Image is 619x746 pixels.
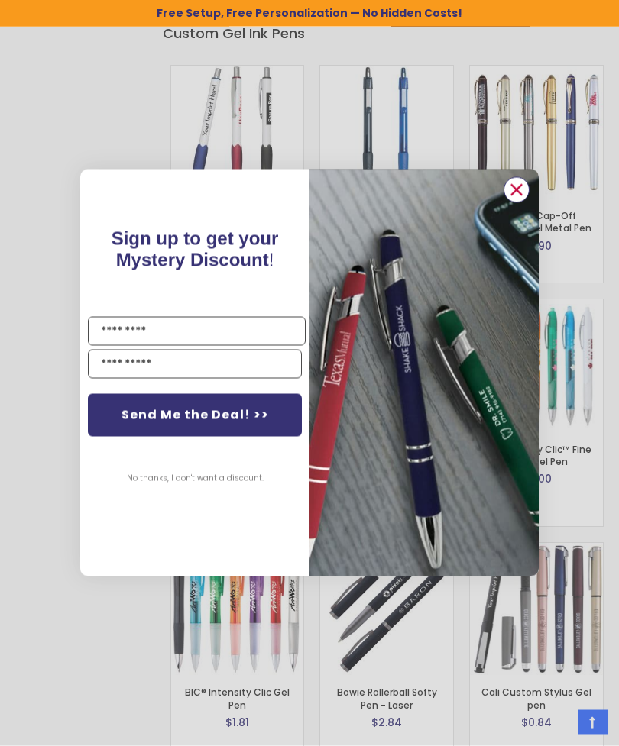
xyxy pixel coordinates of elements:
span: Sign up to get your Mystery Discount [112,228,279,270]
button: Send Me the Deal! >> [88,394,302,437]
span: ! [112,228,279,270]
img: pop-up-image [309,170,539,576]
button: Close dialog [504,177,530,203]
button: No thanks, I don't want a discount. [119,460,271,498]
